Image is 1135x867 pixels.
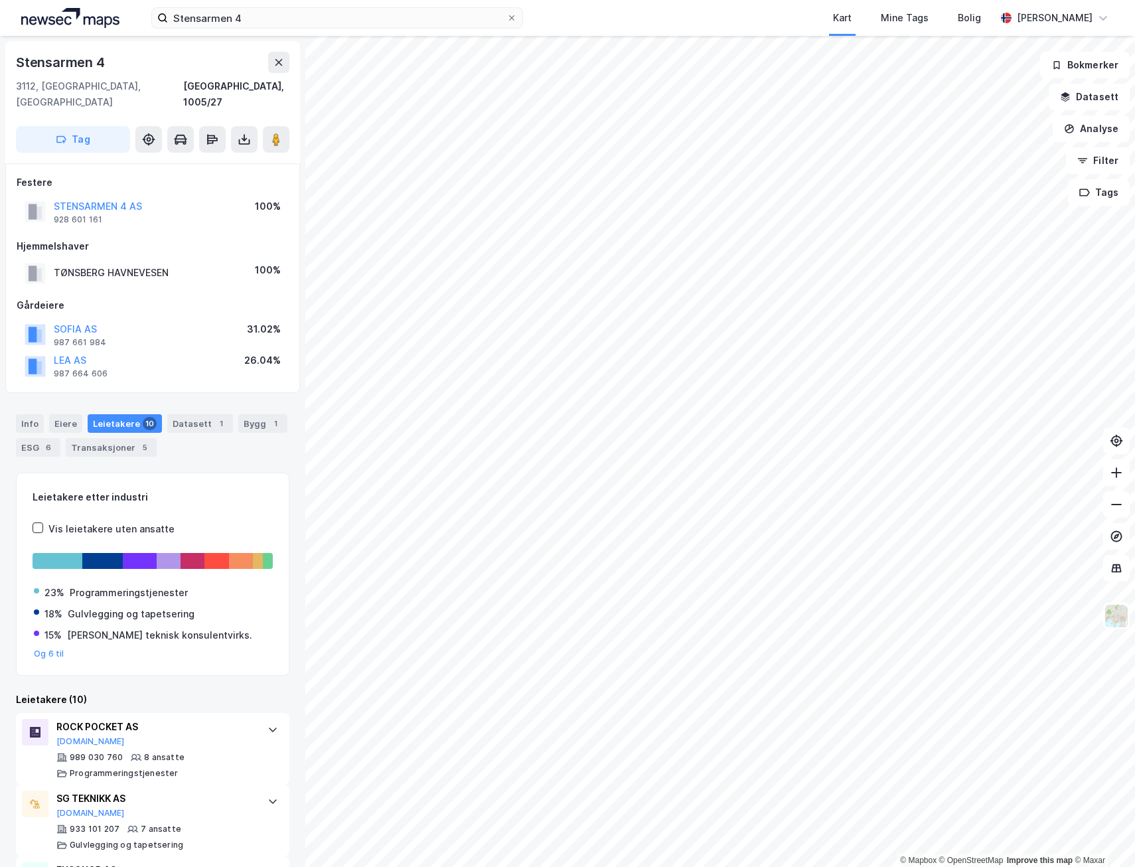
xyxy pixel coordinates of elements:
button: Analyse [1053,116,1130,142]
button: Tags [1068,179,1130,206]
div: 928 601 161 [54,214,102,225]
div: [PERSON_NAME] [1017,10,1093,26]
a: OpenStreetMap [939,856,1004,865]
div: Bygg [238,414,287,433]
div: Transaksjoner [66,438,157,457]
div: ROCK POCKET AS [56,719,254,735]
div: Info [16,414,44,433]
div: 989 030 760 [70,752,123,763]
div: 23% [44,585,64,601]
div: Bolig [958,10,981,26]
div: SG TEKNIKK AS [56,791,254,807]
div: 5 [138,441,151,454]
div: 100% [255,198,281,214]
img: logo.a4113a55bc3d86da70a041830d287a7e.svg [21,8,119,28]
button: [DOMAIN_NAME] [56,808,125,819]
button: Datasett [1049,84,1130,110]
div: 987 661 984 [54,337,106,348]
div: 7 ansatte [141,824,181,834]
div: Festere [17,175,289,191]
div: Datasett [167,414,233,433]
button: [DOMAIN_NAME] [56,736,125,747]
div: Stensarmen 4 [16,52,108,73]
div: Gårdeiere [17,297,289,313]
div: Vis leietakere uten ansatte [48,521,175,537]
div: [PERSON_NAME] teknisk konsulentvirks. [67,627,252,643]
div: Eiere [49,414,82,433]
div: Gulvlegging og tapetsering [70,840,183,850]
div: Hjemmelshaver [17,238,289,254]
div: 10 [143,417,157,430]
div: 15% [44,627,62,643]
div: 31.02% [247,321,281,337]
div: ESG [16,438,60,457]
div: 3112, [GEOGRAPHIC_DATA], [GEOGRAPHIC_DATA] [16,78,183,110]
a: Improve this map [1007,856,1073,865]
div: 26.04% [244,353,281,368]
div: Kart [833,10,852,26]
div: Programmeringstjenester [70,768,179,779]
button: Og 6 til [34,649,64,659]
div: Leietakere etter industri [33,489,273,505]
iframe: Chat Widget [1069,803,1135,867]
div: TØNSBERG HAVNEVESEN [54,265,169,281]
div: 6 [42,441,55,454]
button: Bokmerker [1040,52,1130,78]
div: 1 [214,417,228,430]
button: Filter [1066,147,1130,174]
input: Søk på adresse, matrikkel, gårdeiere, leietakere eller personer [168,8,506,28]
img: Z [1104,603,1129,629]
div: 8 ansatte [144,752,185,763]
div: Mine Tags [881,10,929,26]
div: Leietakere (10) [16,692,289,708]
div: 987 664 606 [54,368,108,379]
button: Tag [16,126,130,153]
a: Mapbox [900,856,937,865]
div: 18% [44,606,62,622]
div: 100% [255,262,281,278]
div: Leietakere [88,414,162,433]
div: [GEOGRAPHIC_DATA], 1005/27 [183,78,289,110]
div: 1 [269,417,282,430]
div: Gulvlegging og tapetsering [68,606,194,622]
div: 933 101 207 [70,824,119,834]
div: Programmeringstjenester [70,585,188,601]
